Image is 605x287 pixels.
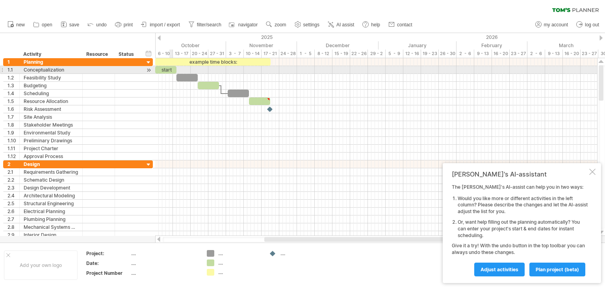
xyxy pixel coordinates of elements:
div: December 2025 [297,41,379,50]
div: Design [24,160,78,168]
div: 27 - 31 [208,50,226,58]
div: Activity [23,50,78,58]
div: January 2026 [379,41,457,50]
div: 9 - 13 [545,50,563,58]
div: 17 - 21 [262,50,279,58]
div: 10 - 14 [244,50,262,58]
div: 1.10 [7,137,19,144]
div: .... [218,259,261,266]
div: Project Charter [24,145,78,152]
span: save [69,22,79,28]
div: 12 - 16 [403,50,421,58]
div: 16 - 20 [563,50,581,58]
div: 1.8 [7,121,19,129]
span: help [371,22,380,28]
div: 2.6 [7,208,19,215]
div: Electrical Planning [24,208,78,215]
div: .... [218,250,261,257]
div: 2.8 [7,223,19,231]
div: 22 - 26 [350,50,368,58]
div: The [PERSON_NAME]'s AI-assist can help you in two ways: Give it a try! With the undo button in th... [452,184,588,276]
span: my account [544,22,568,28]
li: Or, want help filling out the planning automatically? You can enter your project's start & end da... [458,219,588,239]
div: Date: [86,260,130,267]
div: 1.7 [7,113,19,121]
div: 2.5 [7,200,19,207]
div: .... [131,270,197,276]
div: Scheduling [24,90,78,97]
div: Resource [86,50,110,58]
span: contact [397,22,412,28]
li: Would you like more or different activities in the left column? Please describe the changes and l... [458,195,588,215]
a: undo [85,20,109,30]
div: February 2026 [457,41,527,50]
a: new [6,20,27,30]
div: 26 - 30 [439,50,457,58]
div: Budgeting [24,82,78,89]
div: November 2025 [226,41,297,50]
a: save [59,20,82,30]
div: Architectural Modeling [24,192,78,199]
div: scroll to activity [145,66,152,74]
a: plan project (beta) [529,263,585,276]
div: Approval Process [24,153,78,160]
div: Schematic Design [24,176,78,184]
a: zoom [264,20,288,30]
div: .... [218,269,261,276]
div: 3 - 7 [226,50,244,58]
a: navigator [228,20,260,30]
div: 1 [7,58,19,66]
div: 1.3 [7,82,19,89]
div: start [155,66,176,74]
div: 2.3 [7,184,19,191]
div: 29 - 2 [368,50,386,58]
div: Feasibility Study [24,74,78,81]
div: 1.1 [7,66,19,74]
div: 9 - 13 [474,50,492,58]
div: [PERSON_NAME]'s AI-assistant [452,170,588,178]
a: filter/search [186,20,224,30]
span: zoom [275,22,286,28]
div: .... [131,250,197,257]
div: 1 - 5 [297,50,315,58]
div: example time blocks: [155,58,271,66]
span: log out [585,22,599,28]
a: import / export [139,20,182,30]
div: Environmental Study [24,129,78,136]
div: Add your own logo [4,250,78,280]
div: Requirements Gathering [24,168,78,176]
div: Conceptualization [24,66,78,74]
a: Adjust activities [474,263,525,276]
div: 2 [7,160,19,168]
div: 1.6 [7,105,19,113]
div: 2.1 [7,168,19,176]
div: 16 - 20 [492,50,510,58]
span: open [42,22,52,28]
div: Structural Engineering [24,200,78,207]
a: help [360,20,382,30]
div: 23 - 27 [581,50,598,58]
div: 2.4 [7,192,19,199]
span: undo [96,22,107,28]
div: 1.9 [7,129,19,136]
div: Site Analysis [24,113,78,121]
span: new [16,22,25,28]
div: October 2025 [145,41,226,50]
div: Status [119,50,136,58]
div: 1.12 [7,153,19,160]
div: 23 - 27 [510,50,527,58]
a: settings [293,20,322,30]
span: Adjust activities [481,267,518,272]
div: 20 - 24 [191,50,208,58]
a: contact [386,20,415,30]
div: Project Number [86,270,130,276]
div: Stakeholder Meetings [24,121,78,129]
span: settings [303,22,319,28]
div: Project: [86,250,130,257]
span: import / export [150,22,180,28]
a: log out [574,20,601,30]
a: print [113,20,135,30]
div: Mechanical Systems Design [24,223,78,231]
div: Interior Design [24,231,78,239]
div: Preliminary Drawings [24,137,78,144]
